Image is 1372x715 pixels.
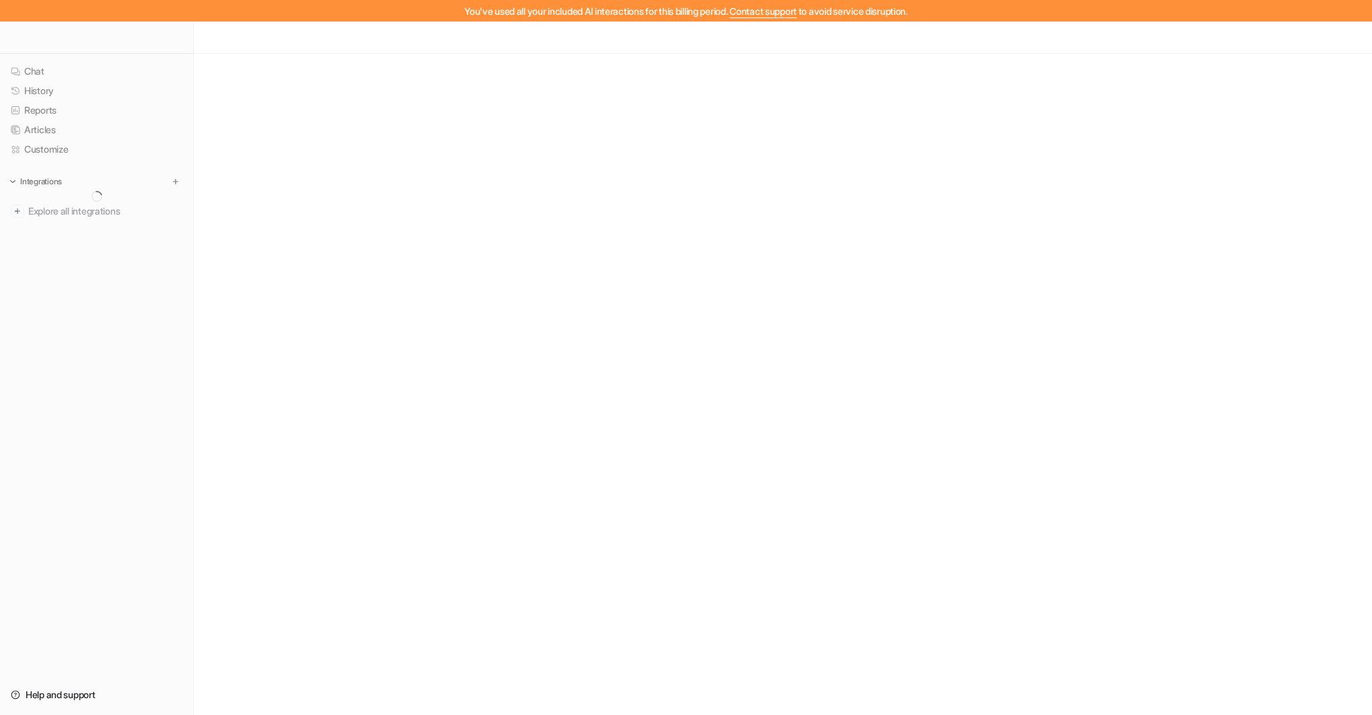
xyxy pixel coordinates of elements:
[11,204,24,218] img: explore all integrations
[171,177,180,186] img: menu_add.svg
[5,140,188,159] a: Customize
[5,685,188,704] a: Help and support
[5,202,188,221] a: Explore all integrations
[5,101,188,120] a: Reports
[20,176,62,187] p: Integrations
[28,200,182,222] span: Explore all integrations
[5,62,188,81] a: Chat
[729,5,797,17] span: Contact support
[5,81,188,100] a: History
[5,175,66,188] button: Integrations
[5,120,188,139] a: Articles
[8,177,17,186] img: expand menu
